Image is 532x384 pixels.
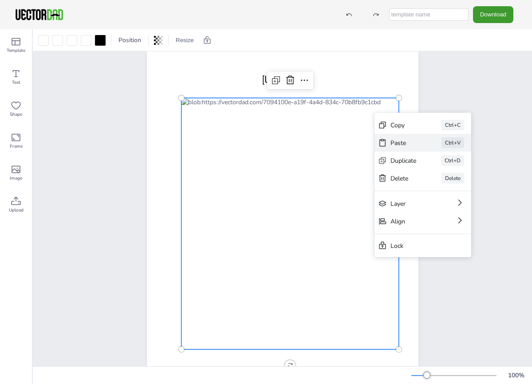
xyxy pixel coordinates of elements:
[172,33,197,47] button: Resize
[10,175,22,182] span: Image
[390,139,417,147] div: Paste
[7,47,25,54] span: Template
[117,36,143,44] span: Position
[441,173,464,184] div: Delete
[441,120,464,130] div: Ctrl+C
[390,217,430,226] div: Align
[390,242,443,250] div: Lock
[389,8,469,21] input: template name
[262,74,303,85] span: [US_STATE]
[390,121,417,129] div: Copy
[441,155,464,166] div: Ctrl+D
[10,111,22,118] span: Shape
[9,207,24,214] span: Upload
[390,157,416,165] div: Duplicate
[441,137,464,148] div: Ctrl+V
[505,371,527,380] div: 100 %
[473,6,513,23] button: Download
[390,200,430,208] div: Layer
[10,143,23,150] span: Frame
[14,8,64,21] img: VectorDad-1.png
[390,174,417,183] div: Delete
[12,79,20,86] span: Text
